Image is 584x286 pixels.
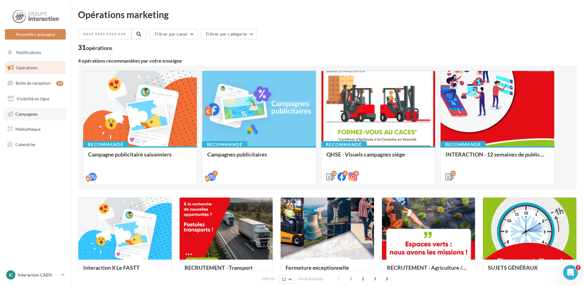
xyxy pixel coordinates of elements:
[202,141,247,148] div: Recommandé
[346,274,356,284] span: 1
[88,151,192,164] div: Campagne publicitaire saisonniers
[15,111,37,116] span: Campagnes
[262,276,275,282] span: Afficher
[83,265,167,277] div: Interaction X Le FASTT
[370,274,380,284] span: 3
[15,126,41,132] span: Médiathèque
[16,65,37,70] span: Opérations
[450,171,456,176] div: 12
[18,272,59,278] p: Interaction CAEN
[342,171,348,176] div: 8
[563,265,578,280] iframe: Intercom live chat
[440,141,486,148] div: Recommandé
[86,45,112,51] div: opérations
[185,265,268,277] div: RECRUTEMENT - Transport
[4,108,67,121] a: Campagnes
[286,265,369,277] div: Fermeture exceptionnelle
[78,58,577,63] div: 4 opérations recommandées par votre enseigne
[488,265,571,277] div: SUJETS GÉNÉRAUX
[150,29,197,39] button: Filtrer par canal
[298,276,323,282] span: résultats/page
[358,274,368,284] span: 2
[16,80,51,86] span: Boîte de réception
[4,92,67,105] a: Visibilité en ligne
[321,141,367,148] div: Recommandé
[4,138,67,151] a: Calendrier
[78,44,112,51] div: 31
[353,171,359,176] div: 8
[212,171,218,176] div: 2
[9,272,13,278] span: IC
[331,171,337,176] div: 12
[576,265,581,270] span: 2
[5,29,66,40] button: Nouvelle campagne
[4,123,67,136] a: Médiathèque
[4,61,67,74] a: Opérations
[201,29,257,39] button: Filtrer par catégorie
[56,81,63,86] div: 20
[16,50,41,55] span: Notifications
[279,275,294,284] button: 12
[282,277,287,282] span: 12
[83,141,128,148] div: Recommandé
[78,10,577,19] div: Opérations marketing
[4,46,64,59] button: Notifications
[326,151,430,164] div: QHSE - Visuels campagnes siège
[387,265,470,277] div: RECRUTEMENT - Agriculture / Espaces verts
[5,269,66,281] a: IC Interaction CAEN
[207,151,311,164] div: Campagnes publicitaires
[17,96,49,101] span: Visibilité en ligne
[4,76,67,90] a: Boîte de réception20
[15,142,36,147] span: Calendrier
[446,151,549,164] div: INTERACTION - 12 semaines de publication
